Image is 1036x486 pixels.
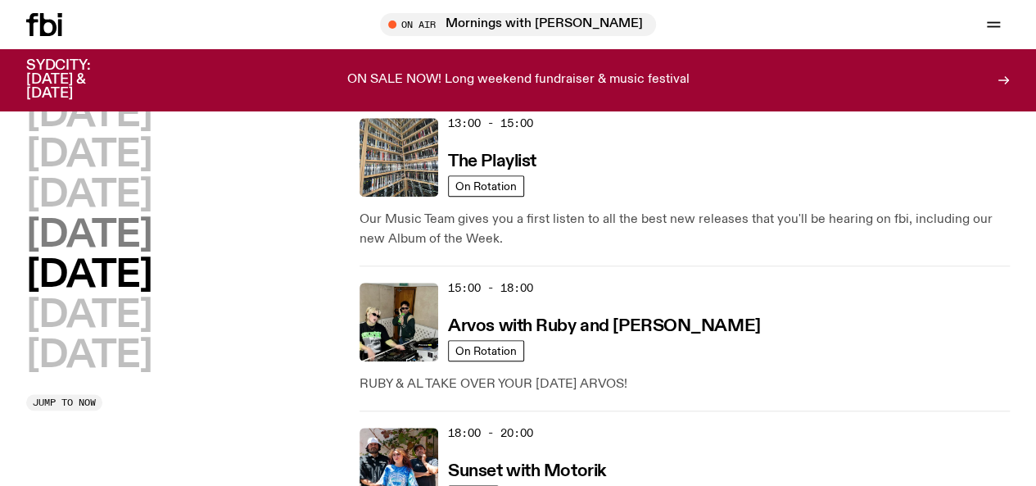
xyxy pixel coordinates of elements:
h3: Sunset with Motorik [448,463,606,480]
button: Jump to now [26,394,102,411]
button: On AirMornings with [PERSON_NAME] [380,13,656,36]
button: [DATE] [26,177,152,214]
button: [DATE] [26,338,152,375]
p: ON SALE NOW! Long weekend fundraiser & music festival [347,73,690,88]
a: The Playlist [448,150,536,170]
button: [DATE] [26,217,152,254]
span: 13:00 - 15:00 [448,116,533,131]
img: Ruby wears a Collarbones t shirt and pretends to play the DJ decks, Al sings into a pringles can.... [360,283,438,361]
h3: SYDCITY: [DATE] & [DATE] [26,59,131,101]
span: On Rotation [455,180,517,193]
a: On Rotation [448,175,524,197]
span: On Rotation [455,345,517,357]
h3: Arvos with Ruby and [PERSON_NAME] [448,318,760,335]
span: 18:00 - 20:00 [448,425,533,441]
a: Arvos with Ruby and [PERSON_NAME] [448,315,760,335]
button: [DATE] [26,97,152,134]
a: On Rotation [448,340,524,361]
p: RUBY & AL TAKE OVER YOUR [DATE] ARVOS! [360,375,1010,394]
button: [DATE] [26,298,152,334]
p: Our Music Team gives you a first listen to all the best new releases that you'll be hearing on fb... [360,210,1010,249]
span: 15:00 - 18:00 [448,280,533,296]
button: [DATE] [26,257,152,294]
button: [DATE] [26,137,152,174]
span: Jump to now [33,398,96,407]
h3: The Playlist [448,153,536,170]
img: A corner shot of the fbi music library [360,118,438,197]
a: Sunset with Motorik [448,460,606,480]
